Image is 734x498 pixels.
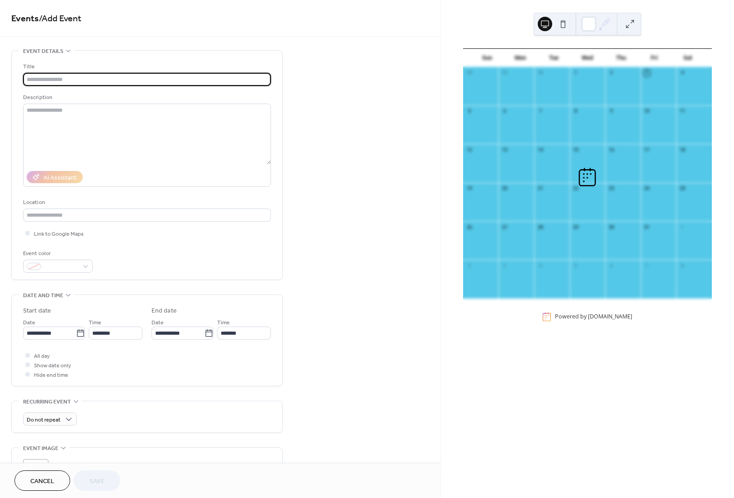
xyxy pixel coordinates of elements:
span: All day [34,351,50,361]
div: 6 [608,262,615,269]
div: 6 [501,108,508,115]
div: 28 [466,70,473,76]
a: [DOMAIN_NAME] [588,313,632,321]
div: Description [23,93,269,102]
span: Cancel [30,477,54,486]
div: 8 [573,108,579,115]
div: Fri [638,49,671,67]
span: Event details [23,47,63,56]
div: 12 [466,147,473,153]
div: 3 [501,262,508,269]
div: 28 [537,224,544,231]
div: 11 [679,108,686,115]
span: Link to Google Maps [34,229,84,239]
div: 5 [466,108,473,115]
div: 2 [466,262,473,269]
div: 13 [501,147,508,153]
div: Event color [23,249,91,258]
div: 1 [573,70,579,76]
div: Sat [671,49,705,67]
div: 22 [573,185,579,192]
div: Sun [470,49,504,67]
span: Recurring event [23,397,71,407]
div: Mon [504,49,537,67]
div: 3 [644,70,650,76]
div: 27 [501,224,508,231]
div: Powered by [555,313,632,321]
div: 20 [501,185,508,192]
span: Show date only [34,361,71,370]
span: Date [152,318,164,327]
div: 9 [608,108,615,115]
span: Event image [23,444,58,453]
div: 16 [608,147,615,153]
div: 7 [537,108,544,115]
button: Cancel [14,470,70,491]
span: Hide end time [34,370,68,380]
div: 5 [573,262,579,269]
div: 8 [679,262,686,269]
div: 4 [537,262,544,269]
div: 18 [679,147,686,153]
div: 23 [608,185,615,192]
div: 31 [644,224,650,231]
div: 19 [466,185,473,192]
div: 1 [679,224,686,231]
div: Location [23,198,269,207]
div: 26 [466,224,473,231]
div: 29 [573,224,579,231]
div: 15 [573,147,579,153]
div: 30 [537,70,544,76]
div: 7 [644,262,650,269]
div: 4 [679,70,686,76]
div: 30 [608,224,615,231]
div: 21 [537,185,544,192]
div: 24 [644,185,650,192]
span: / Add Event [39,10,81,28]
a: Events [11,10,39,28]
div: 10 [644,108,650,115]
div: 14 [537,147,544,153]
span: Date [23,318,35,327]
div: 17 [644,147,650,153]
span: Do not repeat [27,415,61,425]
div: Wed [571,49,604,67]
div: Tue [537,49,571,67]
div: Title [23,62,269,71]
div: 25 [679,185,686,192]
span: Time [217,318,230,327]
div: Start date [23,306,51,316]
div: Thu [604,49,638,67]
div: 29 [501,70,508,76]
div: 2 [608,70,615,76]
span: Time [89,318,101,327]
div: ; [23,459,48,484]
div: End date [152,306,177,316]
span: Date and time [23,291,63,300]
